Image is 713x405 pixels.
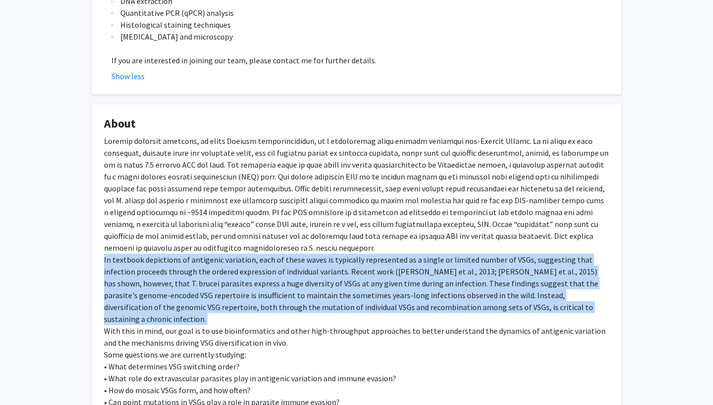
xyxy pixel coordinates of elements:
[7,360,42,398] iframe: Chat
[111,70,145,82] button: Show less
[104,117,609,131] h4: About
[111,20,231,30] span: · Histological staining techniques
[111,55,376,65] span: If you are interested in joining our team, please contact me for further details.
[111,8,234,18] span: · Quantitative PCR (qPCR) analysis
[111,32,233,42] span: · [MEDICAL_DATA] and microscopy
